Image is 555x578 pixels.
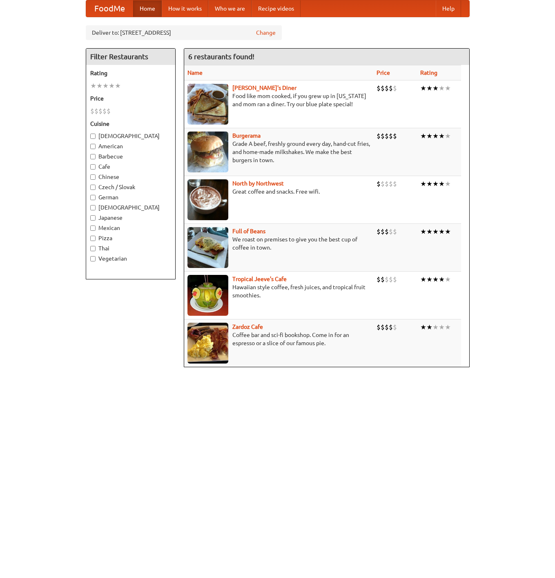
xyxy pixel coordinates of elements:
[420,84,426,93] li: ★
[439,323,445,332] li: ★
[432,84,439,93] li: ★
[232,180,284,187] b: North by Northwest
[426,84,432,93] li: ★
[432,323,439,332] li: ★
[389,84,393,93] li: $
[426,179,432,188] li: ★
[90,134,96,139] input: [DEMOGRAPHIC_DATA]
[385,227,389,236] li: $
[188,53,254,60] ng-pluralize: 6 restaurants found!
[393,132,397,141] li: $
[90,185,96,190] input: Czech / Slovak
[90,144,96,149] input: American
[420,69,437,76] a: Rating
[232,276,287,282] b: Tropical Jeeve's Cafe
[377,69,390,76] a: Price
[103,107,107,116] li: $
[86,25,282,40] div: Deliver to: [STREET_ADDRESS]
[90,203,171,212] label: [DEMOGRAPHIC_DATA]
[381,227,385,236] li: $
[187,227,228,268] img: beans.jpg
[94,107,98,116] li: $
[420,132,426,141] li: ★
[90,225,96,231] input: Mexican
[445,275,451,284] li: ★
[436,0,461,17] a: Help
[439,84,445,93] li: ★
[385,84,389,93] li: $
[393,84,397,93] li: $
[90,173,171,181] label: Chinese
[90,81,96,90] li: ★
[439,179,445,188] li: ★
[377,275,381,284] li: $
[90,193,171,201] label: German
[90,195,96,200] input: German
[86,49,175,65] h4: Filter Restaurants
[90,183,171,191] label: Czech / Slovak
[232,324,263,330] a: Zardoz Cafe
[98,107,103,116] li: $
[90,246,96,251] input: Thai
[439,227,445,236] li: ★
[187,283,370,299] p: Hawaiian style coffee, fresh juices, and tropical fruit smoothies.
[381,323,385,332] li: $
[381,179,385,188] li: $
[393,323,397,332] li: $
[90,69,171,77] h5: Rating
[426,323,432,332] li: ★
[96,81,103,90] li: ★
[115,81,121,90] li: ★
[420,275,426,284] li: ★
[420,227,426,236] li: ★
[389,323,393,332] li: $
[90,224,171,232] label: Mexican
[187,331,370,347] p: Coffee bar and sci-fi bookshop. Come in for an espresso or a slice of our famous pie.
[420,179,426,188] li: ★
[385,132,389,141] li: $
[187,323,228,364] img: zardoz.jpg
[426,227,432,236] li: ★
[445,179,451,188] li: ★
[90,256,96,261] input: Vegetarian
[90,164,96,170] input: Cafe
[90,154,96,159] input: Barbecue
[187,92,370,108] p: Food like mom cooked, if you grew up in [US_STATE] and mom ran a diner. Try our blue plate special!
[385,179,389,188] li: $
[256,29,276,37] a: Change
[90,205,96,210] input: [DEMOGRAPHIC_DATA]
[208,0,252,17] a: Who we are
[109,81,115,90] li: ★
[385,323,389,332] li: $
[389,227,393,236] li: $
[432,132,439,141] li: ★
[90,236,96,241] input: Pizza
[232,132,261,139] a: Burgerama
[393,275,397,284] li: $
[385,275,389,284] li: $
[232,85,296,91] a: [PERSON_NAME]'s Diner
[232,228,265,234] a: Full of Beans
[426,132,432,141] li: ★
[187,187,370,196] p: Great coffee and snacks. Free wifi.
[381,84,385,93] li: $
[187,132,228,172] img: burgerama.jpg
[187,84,228,125] img: sallys.jpg
[377,323,381,332] li: $
[393,179,397,188] li: $
[162,0,208,17] a: How it works
[90,163,171,171] label: Cafe
[90,214,171,222] label: Japanese
[187,69,203,76] a: Name
[381,275,385,284] li: $
[377,132,381,141] li: $
[90,244,171,252] label: Thai
[439,132,445,141] li: ★
[393,227,397,236] li: $
[187,140,370,164] p: Grade A beef, freshly ground every day, hand-cut fries, and home-made milkshakes. We make the bes...
[86,0,133,17] a: FoodMe
[187,235,370,252] p: We roast on premises to give you the best cup of coffee in town.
